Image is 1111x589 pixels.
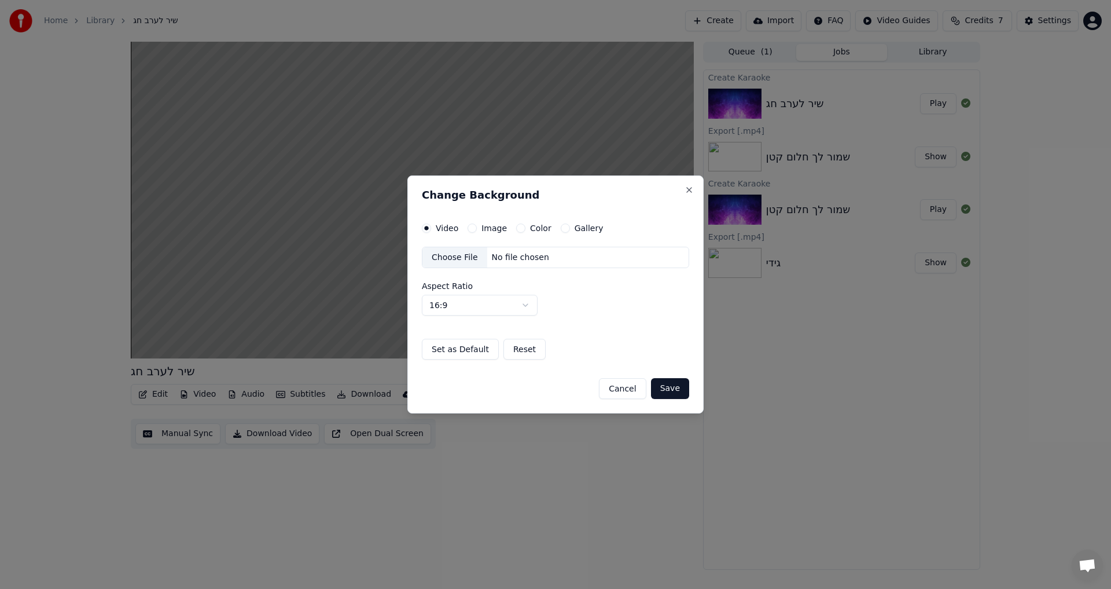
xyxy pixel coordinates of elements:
h2: Change Background [422,190,689,200]
label: Video [436,224,458,232]
button: Save [651,378,689,399]
label: Image [481,224,507,232]
label: Color [530,224,551,232]
button: Reset [503,339,546,360]
button: Set as Default [422,339,499,360]
label: Aspect Ratio [422,282,689,290]
div: Choose File [422,247,487,268]
label: Gallery [575,224,604,232]
div: No file chosen [487,252,554,264]
button: Cancel [599,378,646,399]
